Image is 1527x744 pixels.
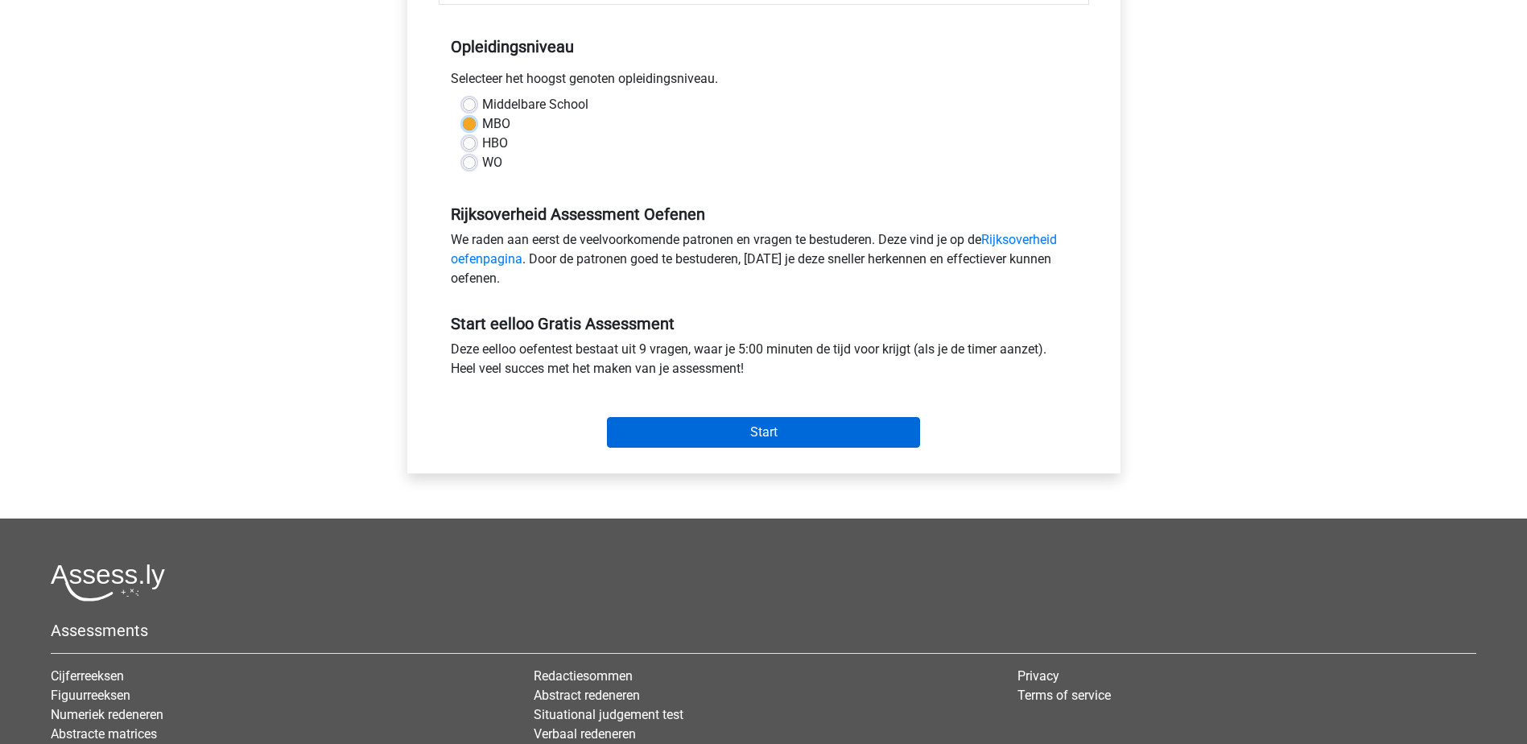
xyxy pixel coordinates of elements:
a: Situational judgement test [534,707,683,722]
label: MBO [482,114,510,134]
a: Redactiesommen [534,668,633,684]
input: Start [607,417,920,448]
h5: Start eelloo Gratis Assessment [451,314,1077,333]
h5: Assessments [51,621,1476,640]
a: Numeriek redeneren [51,707,163,722]
a: Verbaal redeneren [534,726,636,742]
a: Figuurreeksen [51,688,130,703]
div: Selecteer het hoogst genoten opleidingsniveau. [439,69,1089,95]
div: We raden aan eerst de veelvoorkomende patronen en vragen te bestuderen. Deze vind je op de . Door... [439,230,1089,295]
a: Abstract redeneren [534,688,640,703]
a: Privacy [1017,668,1059,684]
a: Terms of service [1017,688,1111,703]
h5: Rijksoverheid Assessment Oefenen [451,205,1077,224]
label: HBO [482,134,508,153]
h5: Opleidingsniveau [451,31,1077,63]
a: Cijferreeksen [51,668,124,684]
a: Abstracte matrices [51,726,157,742]
div: Deze eelloo oefentest bestaat uit 9 vragen, waar je 5:00 minuten de tijd voor krijgt (als je de t... [439,340,1089,385]
label: Middelbare School [482,95,588,114]
img: Assessly logo [51,564,165,601]
label: WO [482,153,502,172]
